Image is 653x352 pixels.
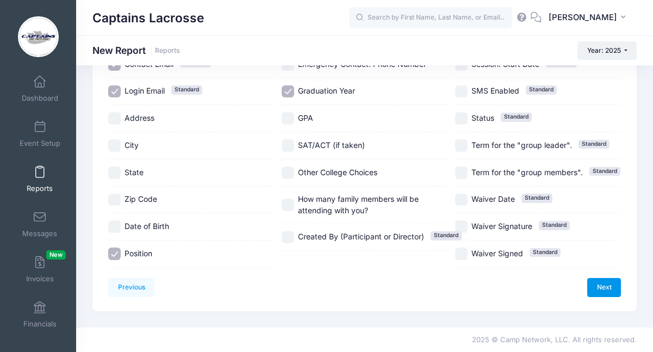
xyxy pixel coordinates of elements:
span: 2025 © Camp Network, LLC. All rights reserved. [472,335,637,344]
span: Financials [23,319,57,329]
input: SMS EnabledStandard [455,85,468,98]
input: Term for the "group leader".Standard [455,139,468,152]
input: City [108,139,121,152]
input: Other College Choices [282,166,294,179]
input: How many family members will be attending with you? [282,199,294,211]
span: Login Email [125,86,165,95]
input: GPA [282,112,294,125]
span: Standard [530,248,561,257]
input: Address [108,112,121,125]
span: Graduation Year [298,86,355,95]
input: Term for the "group members".Standard [455,166,468,179]
span: Waiver Date [471,194,515,203]
a: Messages [14,205,66,243]
a: Previous [108,278,154,297]
input: Waiver SignedStandard [455,248,468,260]
a: Event Setup [14,115,66,153]
span: Term for the "group leader". [471,140,572,150]
input: Waiver SignatureStandard [455,220,468,233]
span: Status [471,113,494,122]
span: Waiver Signature [471,221,532,231]
span: Standard [171,85,202,94]
span: SMS Enabled [471,86,519,95]
span: Standard [431,231,462,240]
span: State [125,168,144,177]
span: Standard [526,85,557,94]
input: SAT/ACT (if taken) [282,139,294,152]
span: Created By (Participant or Director) [298,232,424,241]
span: Reports [27,184,53,193]
span: Emergency Contact: Phone Number [298,59,426,69]
span: Standard [579,140,610,149]
a: Dashboard [14,70,66,108]
input: State [108,166,121,179]
a: Financials [14,295,66,334]
span: GPA [298,113,313,122]
span: SAT/ACT (if taken) [298,140,365,150]
input: Position [108,248,121,260]
input: StatusStandard [455,112,468,125]
span: Standard [501,113,532,121]
span: City [125,140,139,150]
span: Standard [589,167,620,176]
h1: New Report [92,45,180,56]
span: Year: 2025 [587,46,621,54]
a: Reports [14,160,66,198]
span: Waiver Signed [471,249,523,258]
input: Created By (Participant or Director)Standard [282,231,294,244]
h1: Captains Lacrosse [92,5,204,30]
input: Login EmailStandard [108,85,121,98]
span: Messages [22,229,57,238]
span: Session: Start Date [471,59,539,69]
span: Zip Code [125,194,157,203]
span: [PERSON_NAME] [549,11,617,23]
span: Contact Email [125,59,173,69]
span: New [46,250,66,260]
input: Zip Code [108,194,121,206]
a: Reports [155,47,180,55]
a: Next [587,278,621,297]
span: Term for the "group members". [471,168,583,177]
img: Captains Lacrosse [18,16,59,57]
a: InvoicesNew [14,250,66,288]
button: [PERSON_NAME] [542,5,637,30]
span: Invoices [26,274,54,283]
input: Date of Birth [108,220,121,233]
span: Position [125,249,152,258]
span: Event Setup [20,139,60,148]
span: Standard [521,194,552,202]
button: Year: 2025 [577,41,637,60]
input: Waiver DateStandard [455,194,468,206]
input: Graduation Year [282,85,294,98]
span: Date of Birth [125,221,169,231]
input: Search by First Name, Last Name, or Email... [349,7,512,29]
span: Dashboard [22,94,58,103]
span: Other College Choices [298,168,377,177]
span: How many family members will be attending with you? [298,194,419,215]
span: Address [125,113,154,122]
span: Standard [539,221,570,230]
